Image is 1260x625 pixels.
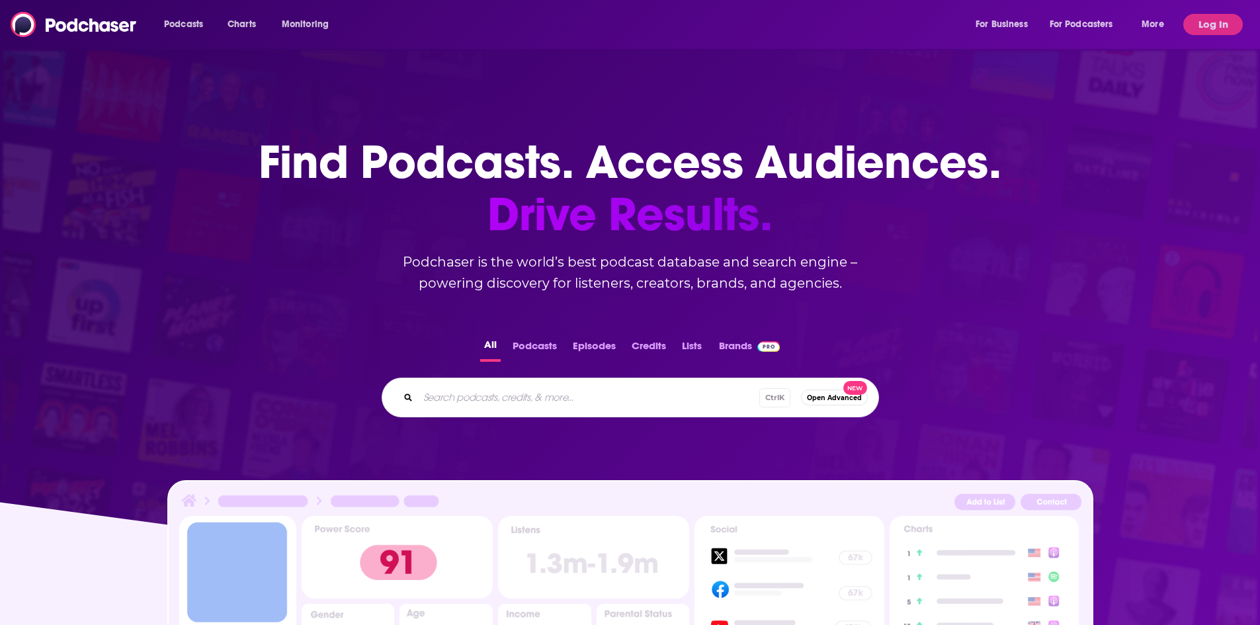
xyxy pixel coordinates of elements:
[1050,15,1113,34] span: For Podcasters
[219,14,264,35] a: Charts
[569,336,620,362] button: Episodes
[801,390,868,405] button: Open AdvancedNew
[719,336,780,362] a: BrandsPodchaser Pro
[757,341,780,352] img: Podchaser Pro
[273,14,346,35] button: open menu
[282,15,329,34] span: Monitoring
[843,381,867,395] span: New
[480,336,501,362] button: All
[164,15,203,34] span: Podcasts
[1183,14,1243,35] button: Log In
[498,516,689,599] img: Podcast Insights Listens
[366,251,895,294] h2: Podchaser is the world’s best podcast database and search engine – powering discovery for listene...
[155,14,220,35] button: open menu
[259,188,1001,241] span: Drive Results.
[1132,14,1181,35] button: open menu
[1041,14,1132,35] button: open menu
[759,388,790,407] span: Ctrl K
[418,387,759,408] input: Search podcasts, credits, & more...
[1142,15,1164,34] span: More
[179,492,1081,515] img: Podcast Insights Header
[509,336,561,362] button: Podcasts
[678,336,706,362] button: Lists
[11,12,138,37] img: Podchaser - Follow, Share and Rate Podcasts
[976,15,1028,34] span: For Business
[807,394,862,401] span: Open Advanced
[228,15,256,34] span: Charts
[382,378,879,417] div: Search podcasts, credits, & more...
[259,136,1001,241] h1: Find Podcasts. Access Audiences.
[966,14,1044,35] button: open menu
[628,336,670,362] button: Credits
[302,516,493,599] img: Podcast Insights Power score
